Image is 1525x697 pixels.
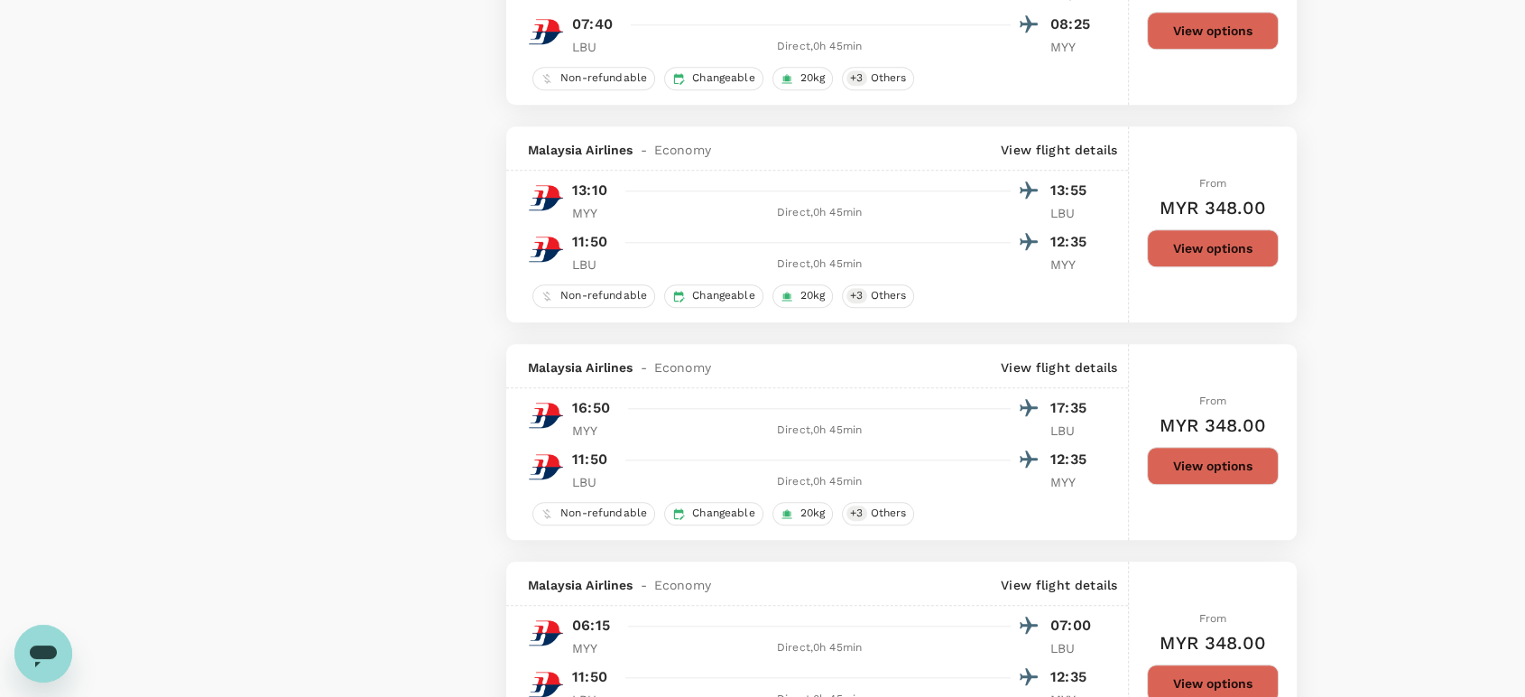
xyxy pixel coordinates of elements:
img: MH [528,180,564,216]
span: Others [864,288,914,303]
span: - [633,576,654,594]
div: Changeable [664,284,763,308]
span: - [633,141,654,159]
h6: MYR 348.00 [1160,628,1266,657]
p: View flight details [1001,358,1117,376]
div: Direct , 0h 45min [628,639,1011,657]
div: 20kg [772,284,834,308]
p: 13:55 [1050,180,1095,201]
div: Direct , 0h 45min [628,422,1011,440]
div: Direct , 0h 45min [628,204,1011,222]
p: MYY [1050,38,1095,56]
span: Malaysia Airlines [528,576,633,594]
span: 20kg [793,288,833,303]
iframe: Button to launch messaging window [14,625,72,683]
img: MH [528,14,564,50]
div: Direct , 0h 45min [628,256,1011,274]
div: Non-refundable [532,67,655,90]
p: 12:35 [1050,449,1095,470]
span: From [1199,395,1227,407]
span: Non-refundable [553,288,654,303]
p: MYY [1050,473,1095,491]
p: 08:25 [1050,14,1095,35]
span: Malaysia Airlines [528,358,633,376]
button: View options [1147,12,1279,50]
h6: MYR 348.00 [1160,193,1266,222]
div: Changeable [664,67,763,90]
span: Non-refundable [553,70,654,86]
span: Others [864,506,914,521]
div: +3Others [842,67,914,90]
button: View options [1147,229,1279,267]
p: 06:15 [572,615,610,637]
p: LBU [1050,204,1095,222]
div: Non-refundable [532,502,655,525]
div: +3Others [842,502,914,525]
span: 20kg [793,70,833,86]
p: 07:00 [1050,615,1095,637]
p: 16:50 [572,397,610,419]
p: LBU [572,38,617,56]
div: Direct , 0h 45min [628,473,1011,491]
span: Economy [654,141,711,159]
span: From [1199,177,1227,190]
button: View options [1147,447,1279,485]
img: MH [528,615,564,651]
p: 11:50 [572,231,607,253]
span: From [1199,612,1227,625]
p: View flight details [1001,576,1117,594]
p: LBU [1050,422,1095,440]
img: MH [528,231,564,267]
p: 11:50 [572,449,607,470]
p: LBU [572,473,617,491]
div: 20kg [772,502,834,525]
p: 12:35 [1050,666,1095,688]
p: 07:40 [572,14,613,35]
span: - [633,358,654,376]
span: Changeable [685,288,762,303]
span: Others [864,70,914,86]
span: + 3 [846,506,866,521]
div: +3Others [842,284,914,308]
p: View flight details [1001,141,1117,159]
p: LBU [572,256,617,274]
div: 20kg [772,67,834,90]
p: MYY [572,422,617,440]
span: Non-refundable [553,506,654,521]
img: MH [528,397,564,433]
div: Changeable [664,502,763,525]
p: 13:10 [572,180,607,201]
p: 11:50 [572,666,607,688]
img: MH [528,449,564,485]
span: 20kg [793,506,833,521]
div: Direct , 0h 45min [628,38,1011,56]
p: MYY [1050,256,1095,274]
span: + 3 [846,288,866,303]
span: + 3 [846,70,866,86]
span: Malaysia Airlines [528,141,633,159]
p: 17:35 [1050,397,1095,419]
p: 12:35 [1050,231,1095,253]
span: Changeable [685,70,762,86]
span: Changeable [685,506,762,521]
p: MYY [572,639,617,657]
span: Economy [654,358,711,376]
div: Non-refundable [532,284,655,308]
h6: MYR 348.00 [1160,411,1266,440]
p: LBU [1050,639,1095,657]
span: Economy [654,576,711,594]
p: MYY [572,204,617,222]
